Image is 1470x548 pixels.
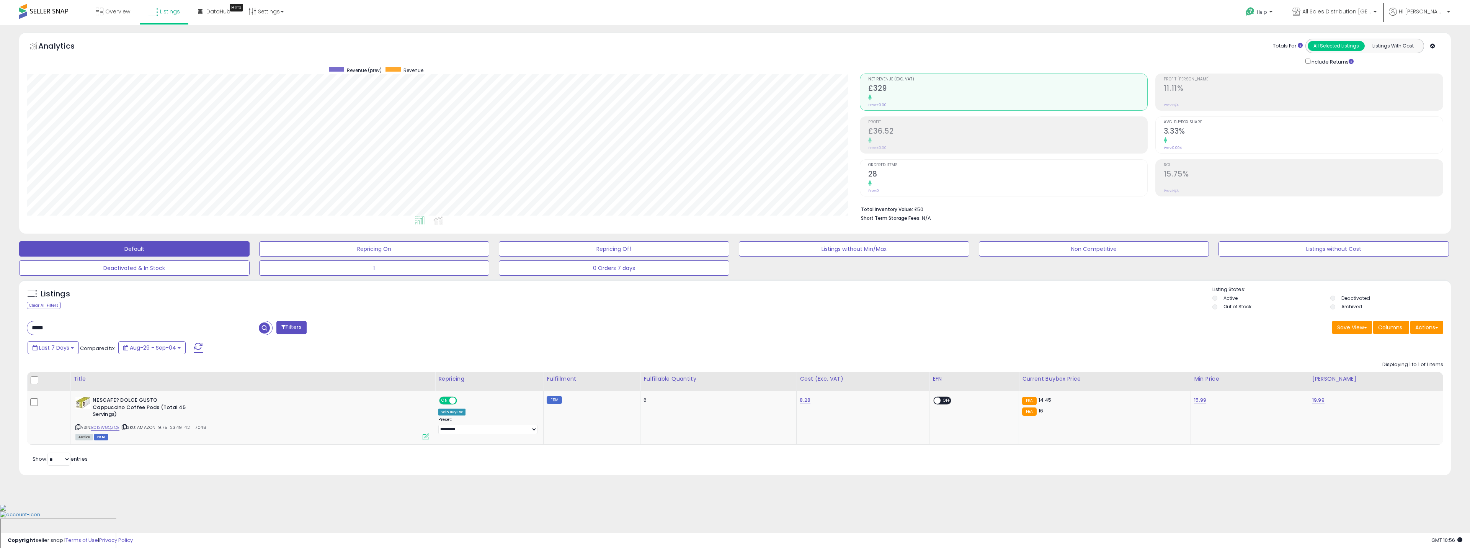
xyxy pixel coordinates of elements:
button: Deactivated & In Stock [19,260,250,276]
small: Prev: 0 [868,188,879,193]
h2: 3.33% [1164,127,1443,137]
button: Listings With Cost [1364,41,1421,51]
button: 1 [259,260,490,276]
span: Revenue (prev) [347,67,382,74]
div: Totals For [1273,43,1303,50]
div: Min Price [1194,375,1306,383]
h2: 28 [868,170,1147,180]
button: Filters [276,321,306,334]
button: Listings without Min/Max [739,241,969,257]
div: Repricing [438,375,540,383]
span: OFF [941,398,953,404]
button: All Selected Listings [1308,41,1365,51]
button: Listings without Cost [1218,241,1449,257]
small: FBA [1022,397,1036,405]
a: Help [1240,1,1280,25]
div: Current Buybox Price [1022,375,1187,383]
label: Deactivated [1341,295,1370,301]
small: Prev: N/A [1164,103,1179,107]
span: Listings [160,8,180,15]
button: 0 Orders 7 days [499,260,729,276]
h2: £329 [868,84,1147,94]
button: Repricing Off [499,241,729,257]
a: Hi [PERSON_NAME] [1389,8,1450,25]
div: ASIN: [75,397,429,439]
span: | SKU: AMAZON_9.75_23.49_42__7048 [121,424,206,430]
span: Revenue [403,67,423,74]
b: Total Inventory Value: [861,206,913,213]
span: ROI [1164,163,1443,167]
span: ON [440,398,450,404]
span: 14.45 [1039,396,1052,404]
b: NESCAFE? DOLCE GUSTO Cappuccino Coffee Pods (Total 45 Servings) [93,397,186,420]
small: Prev: N/A [1164,188,1179,193]
button: Save View [1332,321,1372,334]
span: All listings currently available for purchase on Amazon [75,434,93,440]
span: 16 [1039,407,1043,414]
span: N/A [922,214,931,222]
div: Title [73,375,432,383]
span: Hi [PERSON_NAME] [1399,8,1445,15]
img: 41J7XWeOEBL._SL40_.jpg [75,397,91,409]
li: £50 [861,204,1437,213]
label: Active [1223,295,1238,301]
span: Last 7 Days [39,344,69,352]
span: DataHub [206,8,230,15]
h5: Analytics [38,41,90,53]
span: Columns [1378,324,1402,331]
div: Tooltip anchor [230,4,243,11]
div: Fulfillment [547,375,637,383]
button: Non Competitive [979,241,1209,257]
div: Include Returns [1300,57,1363,66]
p: Listing States: [1212,286,1450,293]
span: Avg. Buybox Share [1164,120,1443,124]
span: Help [1257,9,1267,15]
small: Prev: £0.00 [868,103,887,107]
button: Last 7 Days [28,341,79,354]
h2: £36.52 [868,127,1147,137]
div: Cost (Exc. VAT) [800,375,926,383]
div: Preset: [438,417,537,434]
span: Ordered Items [868,163,1147,167]
button: Aug-29 - Sep-04 [118,341,186,354]
small: Prev: £0.00 [868,146,887,150]
small: Prev: 0.00% [1164,146,1182,150]
span: Compared to: [80,345,115,352]
label: Archived [1341,303,1362,310]
i: Get Help [1245,7,1255,16]
span: Profit [PERSON_NAME] [1164,77,1443,82]
b: Short Term Storage Fees: [861,215,921,221]
button: Actions [1410,321,1443,334]
div: [PERSON_NAME] [1312,375,1440,383]
div: EFN [933,375,1016,383]
span: Net Revenue (Exc. VAT) [868,77,1147,82]
span: OFF [456,398,468,404]
div: Displaying 1 to 1 of 1 items [1382,361,1443,368]
span: Overview [105,8,130,15]
button: Default [19,241,250,257]
h5: Listings [41,289,70,299]
div: Fulfillable Quantity [644,375,793,383]
small: FBA [1022,407,1036,416]
div: Clear All Filters [27,302,61,309]
a: B013W8QZQE [91,424,119,431]
a: 8.28 [800,396,810,404]
a: 15.99 [1194,396,1206,404]
label: Out of Stock [1223,303,1251,310]
h2: 15.75% [1164,170,1443,180]
span: Show: entries [33,455,88,463]
span: Aug-29 - Sep-04 [130,344,176,352]
button: Repricing On [259,241,490,257]
div: Win BuyBox [438,409,465,415]
span: FBM [94,434,108,440]
span: Profit [868,120,1147,124]
a: 19.99 [1312,396,1325,404]
button: Columns [1373,321,1409,334]
div: 6 [644,397,791,404]
h2: 11.11% [1164,84,1443,94]
span: All Sales Distribution [GEOGRAPHIC_DATA] [1302,8,1371,15]
small: FBM [547,396,562,404]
